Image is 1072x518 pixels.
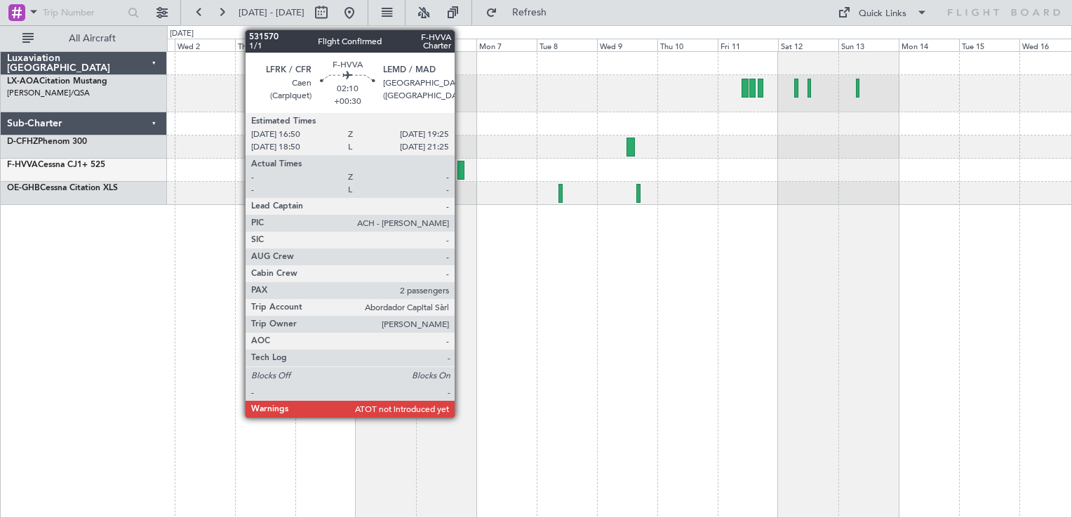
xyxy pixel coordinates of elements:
[36,34,148,44] span: All Aircraft
[859,7,906,21] div: Quick Links
[7,184,40,192] span: OE-GHB
[479,1,563,24] button: Refresh
[7,161,105,169] a: F-HVVACessna CJ1+ 525
[170,28,194,40] div: [DATE]
[239,6,304,19] span: [DATE] - [DATE]
[657,39,718,51] div: Thu 10
[43,2,123,23] input: Trip Number
[7,161,38,169] span: F-HVVA
[7,138,87,146] a: D-CFHZPhenom 300
[295,39,356,51] div: Fri 4
[597,39,657,51] div: Wed 9
[7,184,118,192] a: OE-GHBCessna Citation XLS
[356,39,416,51] div: Sat 5
[500,8,559,18] span: Refresh
[416,39,476,51] div: Sun 6
[7,138,38,146] span: D-CFHZ
[959,39,1019,51] div: Tue 15
[778,39,838,51] div: Sat 12
[476,39,537,51] div: Mon 7
[537,39,597,51] div: Tue 8
[899,39,959,51] div: Mon 14
[838,39,899,51] div: Sun 13
[718,39,778,51] div: Fri 11
[15,27,152,50] button: All Aircraft
[7,77,39,86] span: LX-AOA
[175,39,235,51] div: Wed 2
[7,88,90,98] a: [PERSON_NAME]/QSA
[831,1,934,24] button: Quick Links
[235,39,295,51] div: Thu 3
[7,77,107,86] a: LX-AOACitation Mustang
